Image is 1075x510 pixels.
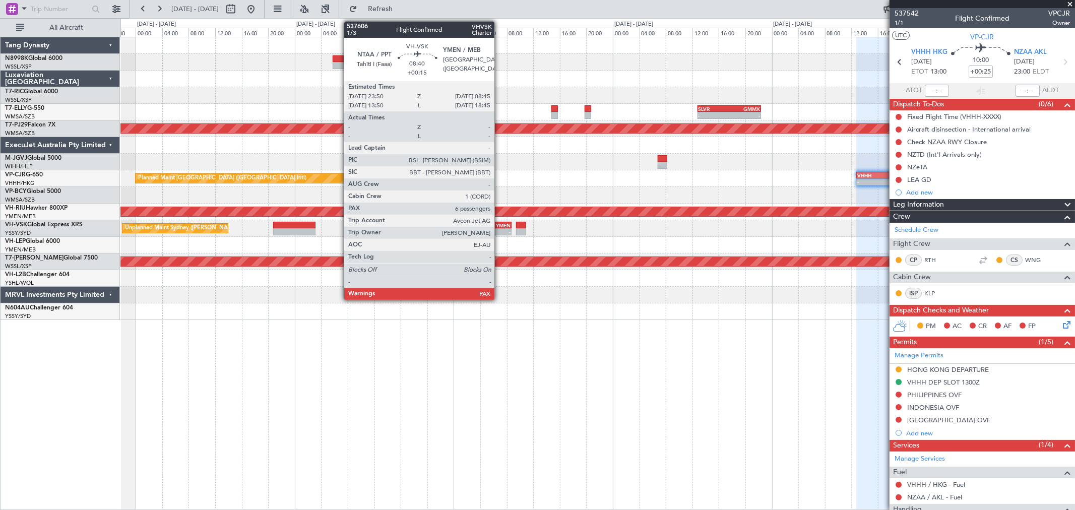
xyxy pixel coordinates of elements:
div: 04:00 [480,28,507,37]
a: VH-L2BChallenger 604 [5,272,70,278]
span: T7-ELLY [5,105,27,111]
div: [DATE] - [DATE] [455,20,494,29]
div: Add new [906,188,1070,197]
span: 23:00 [1014,67,1030,77]
a: WSSL/XSP [5,63,32,71]
div: 00:00 [772,28,799,37]
div: 08:00 [825,28,852,37]
span: Refresh [359,6,402,13]
span: VH-LEP [5,238,26,244]
a: N8998KGlobal 6000 [5,55,62,61]
div: 12:00 [533,28,560,37]
div: 04:00 [640,28,666,37]
a: RTH [924,256,947,265]
span: T7-PJ29 [5,122,28,128]
div: 08:00 [507,28,534,37]
div: 20:00 [586,28,613,37]
span: ATOT [906,86,922,96]
a: T7-PJ29Falcon 7X [5,122,55,128]
div: 20:00 [109,28,136,37]
span: Fuel [893,467,907,478]
a: WSSL/XSP [5,263,32,270]
div: 12:00 [215,28,242,37]
span: Services [893,440,919,452]
span: Cabin Crew [893,272,931,283]
a: YMEN/MEB [5,213,36,220]
div: - [729,112,760,118]
a: M-JGVJGlobal 5000 [5,155,61,161]
a: YSSY/SYD [5,312,31,320]
a: WMSA/SZB [5,113,35,120]
div: YMEN [482,222,511,228]
a: WMSA/SZB [5,196,35,204]
a: VH-RIUHawker 800XP [5,205,68,211]
div: PHILIPPINES OVF [907,391,962,399]
div: Add new [906,429,1070,437]
div: Fixed Flight Time (VHHH-XXXX) [907,112,1001,121]
a: T7-[PERSON_NAME]Global 7500 [5,255,98,261]
a: VP-CJRG-650 [5,172,43,178]
div: 08:00 [348,28,374,37]
span: PM [926,322,936,332]
div: NZeTA [907,163,927,171]
div: 16:00 [401,28,427,37]
a: Schedule Crew [895,225,938,235]
div: 00:00 [613,28,640,37]
input: Trip Number [31,2,89,17]
a: VP-BCYGlobal 5000 [5,188,61,195]
a: YSHL/WOL [5,279,34,287]
span: NZAA AKL [1014,47,1047,57]
div: - [453,229,482,235]
span: 537542 [895,8,919,19]
div: 20:00 [745,28,772,37]
span: [DATE] [911,57,932,67]
div: VHHH DEP SLOT 1300Z [907,378,980,387]
a: Manage Services [895,454,945,464]
input: --:-- [925,85,949,97]
span: [DATE] [1014,57,1035,67]
button: All Aircraft [11,20,109,36]
span: Permits [893,337,917,348]
div: - [857,179,891,185]
span: VP-CJR [5,172,26,178]
div: 00:00 [136,28,162,37]
div: HONG KONG DEPARTURE [907,365,989,374]
div: 20:00 [427,28,454,37]
span: Leg Information [893,199,944,211]
div: GMMX [729,106,760,112]
span: Dispatch Checks and Weather [893,305,989,316]
span: 1/1 [895,19,919,27]
div: 08:00 [666,28,692,37]
div: 04:00 [162,28,189,37]
span: (1/5) [1039,337,1053,347]
span: Dispatch To-Dos [893,99,944,110]
div: - [699,112,729,118]
span: T7-RIC [5,89,24,95]
div: 20:00 [268,28,295,37]
a: YSSY/SYD [5,229,31,237]
span: VP-BCY [5,188,27,195]
a: WIHH/HLP [5,163,33,170]
a: NZAA / AKL - Fuel [907,493,962,501]
span: All Aircraft [26,24,106,31]
div: 16:00 [560,28,587,37]
div: 00:00 [295,28,322,37]
a: KLP [924,289,947,298]
span: 10:00 [973,55,989,66]
div: SLVR [699,106,729,112]
span: ELDT [1033,67,1049,77]
span: ALDT [1042,86,1059,96]
div: 12:00 [692,28,719,37]
span: VH-RIU [5,205,26,211]
div: 12:00 [851,28,878,37]
a: VHHH/HKG [5,179,35,187]
div: 16:00 [719,28,745,37]
span: Owner [1048,19,1070,27]
div: - [482,229,511,235]
a: WMSA/SZB [5,130,35,137]
button: UTC [892,31,910,40]
span: CR [978,322,987,332]
div: [GEOGRAPHIC_DATA] OVF [907,416,990,424]
div: NZTD (Int'l Arrivals only) [907,150,982,159]
div: Unplanned Maint Sydney ([PERSON_NAME] Intl) [125,221,249,236]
